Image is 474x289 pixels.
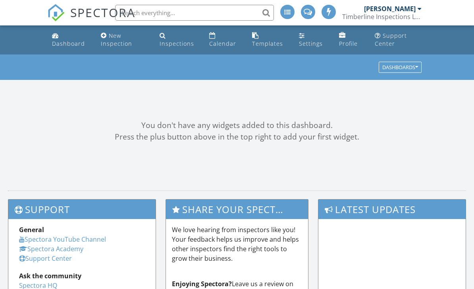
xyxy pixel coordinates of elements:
[156,29,200,51] a: Inspections
[47,4,65,21] img: The Best Home Inspection Software - Spectora
[19,235,106,244] a: Spectora YouTube Channel
[375,32,407,47] div: Support Center
[19,271,145,281] div: Ask the community
[98,29,150,51] a: New Inspection
[49,29,91,51] a: Dashboard
[299,40,323,47] div: Settings
[8,131,466,143] div: Press the plus button above in the top right to add your first widget.
[342,13,422,21] div: Timberline Inspections LLC
[115,5,274,21] input: Search everything...
[206,29,243,51] a: Calendar
[101,32,132,47] div: New Inspection
[8,200,156,219] h3: Support
[318,200,466,219] h3: Latest Updates
[19,254,72,263] a: Support Center
[252,40,283,47] div: Templates
[70,4,135,21] span: SPECTORA
[160,40,194,47] div: Inspections
[209,40,236,47] div: Calendar
[172,279,232,288] strong: Enjoying Spectora?
[52,40,85,47] div: Dashboard
[172,225,303,263] p: We love hearing from inspectors like you! Your feedback helps us improve and helps other inspecto...
[296,29,329,51] a: Settings
[8,120,466,131] div: You don't have any widgets added to this dashboard.
[339,40,358,47] div: Profile
[379,62,422,73] button: Dashboards
[19,244,83,253] a: Spectora Academy
[372,29,425,51] a: Support Center
[47,11,135,27] a: SPECTORA
[166,200,308,219] h3: Share Your Spectora Experience
[249,29,289,51] a: Templates
[336,29,366,51] a: Profile
[382,65,418,70] div: Dashboards
[364,5,416,13] div: [PERSON_NAME]
[19,225,44,234] strong: General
